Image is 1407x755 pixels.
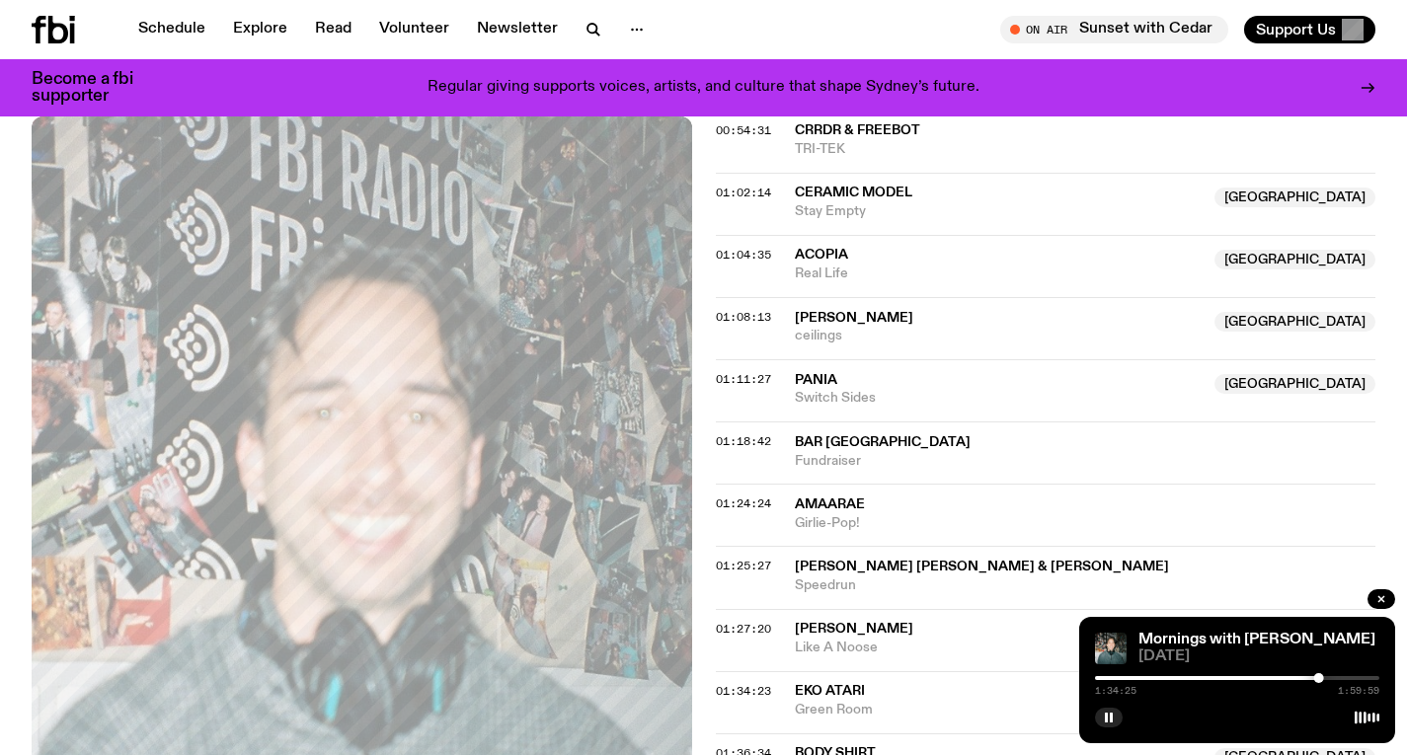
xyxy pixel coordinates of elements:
[716,433,771,449] span: 01:18:42
[1000,16,1228,43] button: On AirSunset with Cedar
[367,16,461,43] a: Volunteer
[716,247,771,263] span: 01:04:35
[716,561,771,571] button: 01:25:27
[32,71,158,105] h3: Become a fbi supporter
[716,624,771,635] button: 01:27:20
[716,686,771,697] button: 01:34:23
[795,560,1169,573] span: [PERSON_NAME] [PERSON_NAME] & [PERSON_NAME]
[716,558,771,573] span: 01:25:27
[795,123,920,137] span: CRRDR & FREEBOT
[716,125,771,136] button: 00:54:31
[795,514,1376,533] span: Girlie-Pop!
[716,436,771,447] button: 01:18:42
[1214,374,1375,394] span: [GEOGRAPHIC_DATA]
[795,186,912,199] span: Ceramic Model
[795,248,848,262] span: Acopia
[465,16,570,43] a: Newsletter
[1214,188,1375,207] span: [GEOGRAPHIC_DATA]
[221,16,299,43] a: Explore
[795,622,913,636] span: [PERSON_NAME]
[716,122,771,138] span: 00:54:31
[795,202,1204,221] span: Stay Empty
[1138,632,1375,647] a: Mornings with [PERSON_NAME]
[795,452,1376,471] span: Fundraiser
[795,140,1376,159] span: TRI-TEK
[795,389,1204,408] span: Switch Sides
[1244,16,1375,43] button: Support Us
[716,621,771,637] span: 01:27:20
[716,371,771,387] span: 01:11:27
[716,188,771,198] button: 01:02:14
[795,264,1204,283] span: Real Life
[795,639,1204,657] span: Like A Noose
[716,374,771,385] button: 01:11:27
[795,497,865,511] span: Amaarae
[716,683,771,699] span: 01:34:23
[795,576,1376,595] span: Speedrun
[303,16,363,43] a: Read
[795,373,837,387] span: PANIA
[795,684,865,698] span: EKO ATARI
[716,312,771,323] button: 01:08:13
[1095,633,1127,664] img: Radio presenter Ben Hansen sits in front of a wall of photos and an fbi radio sign. Film photo. B...
[716,495,771,511] span: 01:24:24
[1338,686,1379,696] span: 1:59:59
[1214,250,1375,269] span: [GEOGRAPHIC_DATA]
[716,185,771,200] span: 01:02:14
[716,250,771,261] button: 01:04:35
[1095,686,1136,696] span: 1:34:25
[795,435,971,449] span: bar [GEOGRAPHIC_DATA]
[428,79,979,97] p: Regular giving supports voices, artists, and culture that shape Sydney’s future.
[716,309,771,325] span: 01:08:13
[795,701,1204,719] span: Green Room
[1214,312,1375,332] span: [GEOGRAPHIC_DATA]
[1256,21,1336,38] span: Support Us
[716,498,771,509] button: 01:24:24
[126,16,217,43] a: Schedule
[795,327,1204,345] span: ceilings
[795,311,913,325] span: [PERSON_NAME]
[1138,649,1379,664] span: [DATE]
